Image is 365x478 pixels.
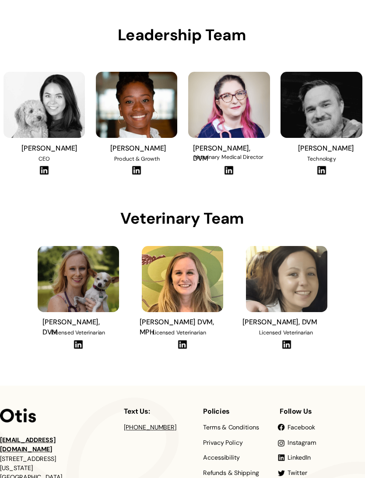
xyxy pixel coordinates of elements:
[203,469,259,477] span: Refunds & Shipping
[114,155,159,162] span: Product & Growth
[193,144,250,163] span: [PERSON_NAME], DVM
[120,208,244,228] span: Veterinary Team
[124,423,177,432] a: [PHONE_NUMBER]
[124,407,150,416] span: Text Us:
[288,469,307,477] span: Twitter
[203,425,259,431] a: Terms & Conditions
[288,439,316,447] span: Instagram
[203,407,230,416] span: Policies
[21,144,77,153] span: [PERSON_NAME]
[203,455,240,461] a: Accessibility
[288,440,316,446] a: Instagram
[110,144,166,153] span: [PERSON_NAME]
[298,144,354,153] span: [PERSON_NAME]
[242,317,317,327] span: [PERSON_NAME], DVM
[288,454,311,462] span: LinkedIn
[42,317,100,337] span: [PERSON_NAME], DVM
[39,155,50,162] span: CEO
[203,440,242,446] a: Privacy Policy
[203,439,242,447] span: Privacy Policy
[203,470,259,476] a: Refunds & Shipping
[288,455,311,461] a: LinkedIn
[194,154,263,161] span: Veterinary Medical Director
[288,423,315,432] span: Facebook
[203,454,240,462] span: Accessibility
[140,317,214,337] span: [PERSON_NAME] DVM, MPH
[152,329,206,336] span: Licensed Veterinarian
[307,155,336,162] span: Technology
[288,425,315,431] a: Facebook
[288,470,307,476] a: Twitter
[118,25,246,45] span: Leadership Team
[203,423,259,432] span: Terms & Conditions
[259,329,313,336] span: Licensed Veterinarian
[280,407,312,416] span: Follow Us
